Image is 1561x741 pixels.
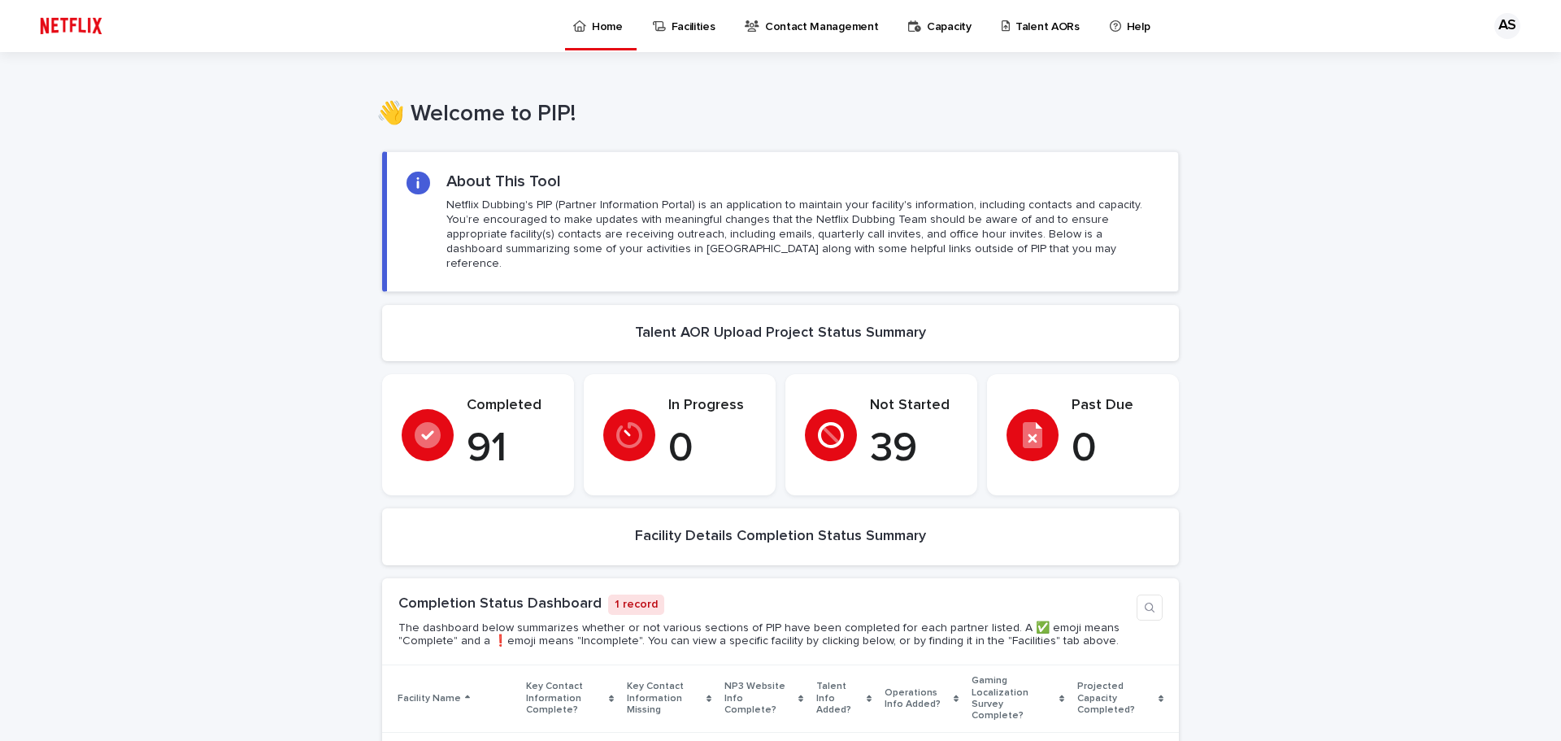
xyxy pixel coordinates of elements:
[1072,425,1159,473] p: 0
[1494,13,1520,39] div: AS
[398,621,1130,649] p: The dashboard below summarizes whether or not various sections of PIP have been completed for eac...
[526,678,605,719] p: Key Contact Information Complete?
[635,325,926,342] h2: Talent AOR Upload Project Status Summary
[724,678,794,719] p: NP3 Website Info Complete?
[608,595,664,615] p: 1 record
[1072,397,1159,415] p: Past Due
[668,397,756,415] p: In Progress
[398,690,461,708] p: Facility Name
[398,596,602,611] a: Completion Status Dashboard
[627,678,702,719] p: Key Contact Information Missing
[446,198,1159,272] p: Netflix Dubbing's PIP (Partner Information Portal) is an application to maintain your facility's ...
[870,397,958,415] p: Not Started
[467,425,554,473] p: 91
[885,684,950,714] p: Operations Info Added?
[870,425,958,473] p: 39
[467,397,554,415] p: Completed
[33,10,110,42] img: ifQbXi3ZQGMSEF7WDB7W
[972,672,1055,726] p: Gaming Localization Survey Complete?
[1077,678,1154,719] p: Projected Capacity Completed?
[635,528,926,546] h2: Facility Details Completion Status Summary
[376,101,1173,129] h1: 👋 Welcome to PIP!
[668,425,756,473] p: 0
[816,678,863,719] p: Talent Info Added?
[446,172,561,191] h2: About This Tool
